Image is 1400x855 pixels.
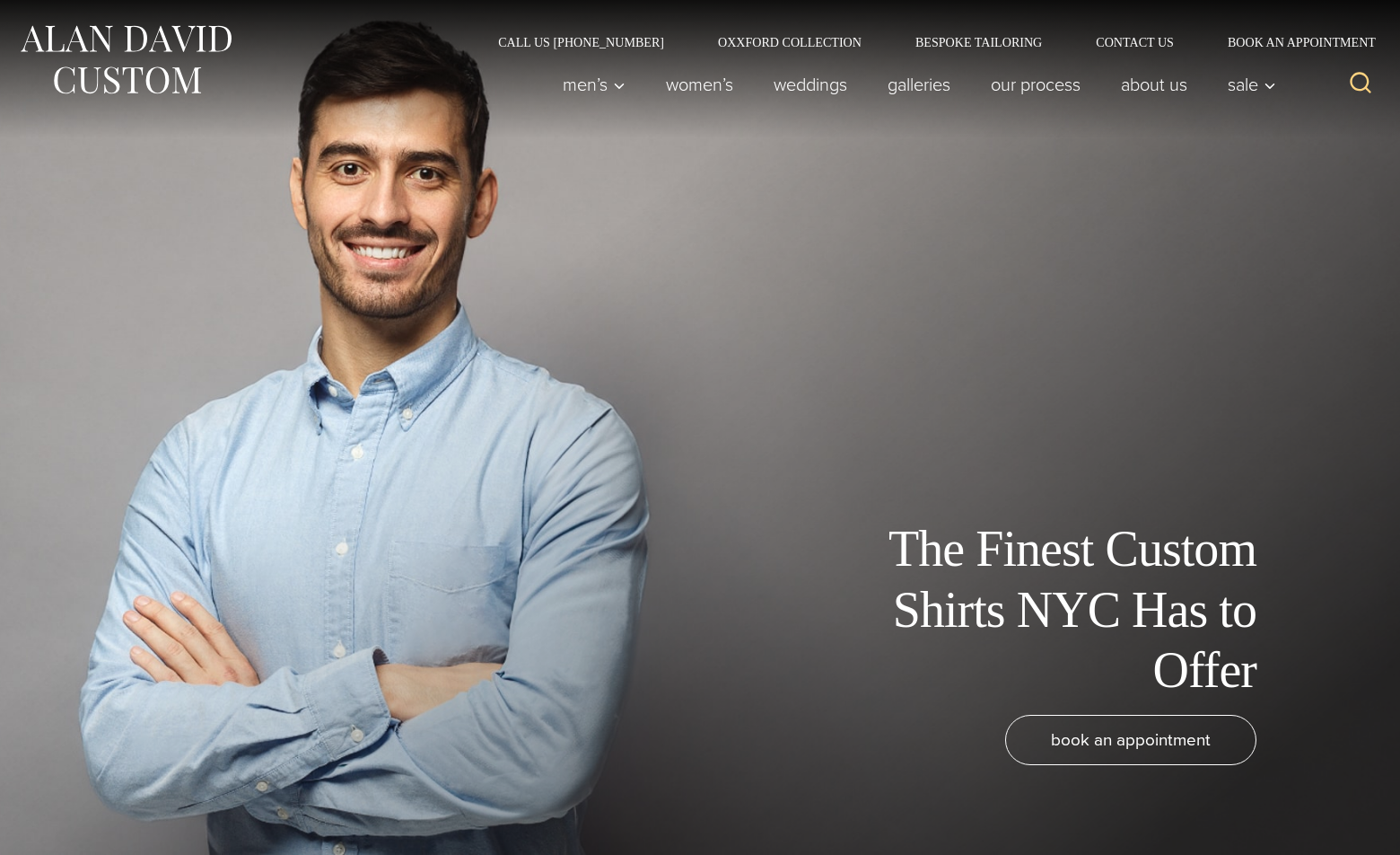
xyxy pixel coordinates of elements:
span: Sale [1228,75,1276,93]
a: Book an Appointment [1201,36,1382,48]
a: Call Us [PHONE_NUMBER] [471,36,691,48]
img: Alan David Custom [18,20,233,100]
a: Bespoke Tailoring [888,36,1069,48]
a: book an appointment [1005,715,1256,765]
nav: Primary Navigation [543,66,1286,102]
a: Our Process [971,66,1101,102]
span: Men’s [563,75,626,93]
a: Contact Us [1069,36,1201,48]
a: Oxxford Collection [691,36,888,48]
a: Women’s [646,66,754,102]
button: View Search Form [1339,63,1382,106]
a: About Us [1101,66,1208,102]
h1: The Finest Custom Shirts NYC Has to Offer [853,519,1256,701]
span: book an appointment [1051,727,1211,753]
a: Galleries [868,66,971,102]
nav: Secondary Navigation [471,36,1382,48]
a: weddings [754,66,868,102]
